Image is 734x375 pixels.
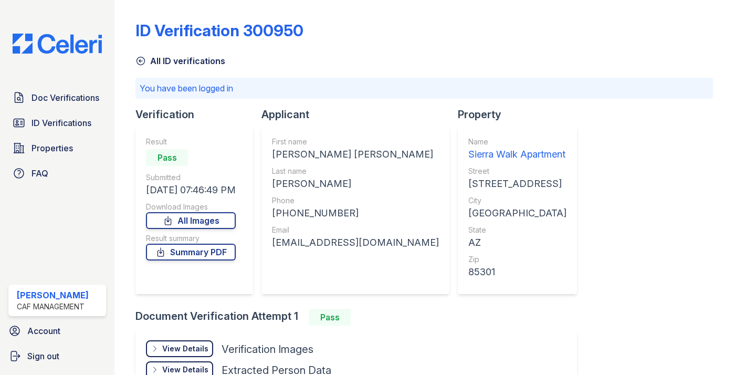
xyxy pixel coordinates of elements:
div: [STREET_ADDRESS] [468,176,567,191]
a: All ID verifications [135,55,225,67]
div: View Details [162,343,208,354]
div: [DATE] 07:46:49 PM [146,183,236,197]
div: Verification Images [222,342,313,357]
a: Sign out [4,346,110,367]
span: ID Verifications [32,117,91,129]
div: Email [272,225,439,235]
div: [GEOGRAPHIC_DATA] [468,206,567,221]
a: Name Sierra Walk Apartment [468,137,567,162]
div: Pass [146,149,188,166]
a: Account [4,320,110,341]
div: Name [468,137,567,147]
span: Doc Verifications [32,91,99,104]
div: Download Images [146,202,236,212]
img: CE_Logo_Blue-a8612792a0a2168367f1c8372b55b34899dd931a85d93a1a3d3e32e68fde9ad4.png [4,34,110,54]
span: Properties [32,142,73,154]
div: ID Verification 300950 [135,21,303,40]
div: Result [146,137,236,147]
div: 85301 [468,265,567,279]
div: CAF Management [17,301,89,312]
a: Summary PDF [146,244,236,261]
div: View Details [162,364,208,375]
div: [PERSON_NAME] [PERSON_NAME] [272,147,439,162]
div: Zip [468,254,567,265]
div: [PERSON_NAME] [17,289,89,301]
a: FAQ [8,163,106,184]
span: Sign out [27,350,59,362]
a: ID Verifications [8,112,106,133]
div: Sierra Walk Apartment [468,147,567,162]
div: City [468,195,567,206]
p: You have been logged in [140,82,709,95]
div: Document Verification Attempt 1 [135,309,585,326]
div: Street [468,166,567,176]
div: Applicant [261,107,458,122]
div: AZ [468,235,567,250]
div: Verification [135,107,261,122]
div: State [468,225,567,235]
div: Phone [272,195,439,206]
div: Result summary [146,233,236,244]
div: [PERSON_NAME] [272,176,439,191]
span: FAQ [32,167,48,180]
a: All Images [146,212,236,229]
div: Pass [309,309,351,326]
a: Doc Verifications [8,87,106,108]
div: Last name [272,166,439,176]
div: First name [272,137,439,147]
span: Account [27,325,60,337]
div: Submitted [146,172,236,183]
div: [EMAIL_ADDRESS][DOMAIN_NAME] [272,235,439,250]
div: Property [458,107,585,122]
div: [PHONE_NUMBER] [272,206,439,221]
a: Properties [8,138,106,159]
